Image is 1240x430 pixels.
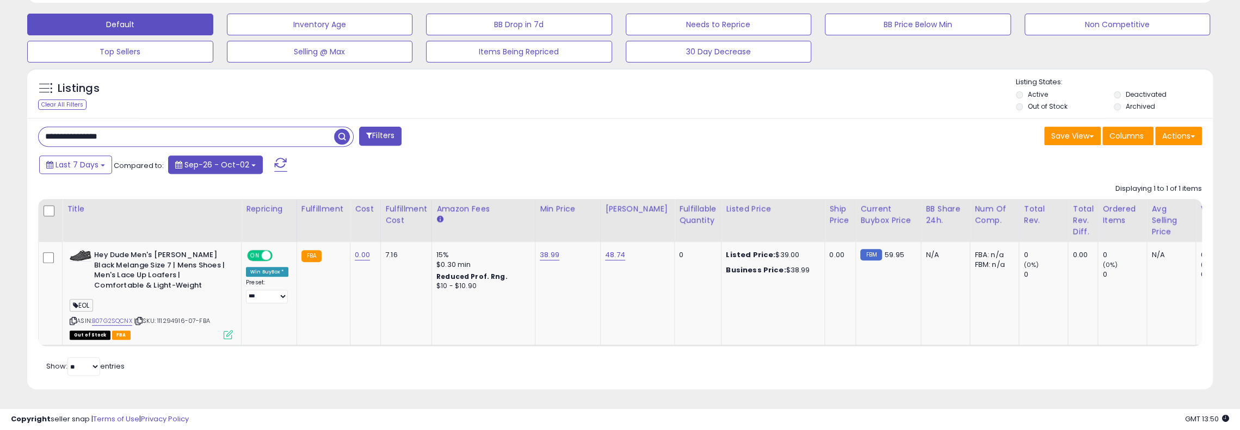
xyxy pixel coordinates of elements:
[1102,127,1153,145] button: Columns
[1109,130,1144,141] span: Columns
[246,267,288,277] div: Win BuyBox *
[58,81,100,96] h5: Listings
[1102,270,1146,279] div: 0
[38,99,87,110] div: Clear All Filters
[1155,127,1202,145] button: Actions
[70,299,93,311] span: EOL
[1023,203,1063,226] div: Total Rev.
[626,14,812,35] button: Needs to Reprice
[355,250,370,260] a: 0.00
[825,14,1011,35] button: BB Price Below Min
[1028,102,1068,111] label: Out of Stock
[1126,102,1155,111] label: Archived
[1023,270,1068,279] div: 0
[540,250,559,260] a: 38.99
[246,203,292,215] div: Repricing
[926,250,961,260] div: N/A
[168,155,263,174] button: Sep-26 - Oct-02
[1025,14,1211,35] button: Non Competitive
[1151,203,1191,238] div: Avg Selling Price
[70,250,233,338] div: ASIN:
[359,127,402,146] button: Filters
[436,215,443,225] small: Amazon Fees.
[70,331,110,340] span: All listings that are currently out of stock and unavailable for purchase on Amazon
[679,203,717,226] div: Fulfillable Quantity
[248,251,262,260] span: ON
[1028,90,1048,99] label: Active
[436,260,527,270] div: $0.30 min
[94,250,226,293] b: Hey Dude Men's [PERSON_NAME] Black Melange Size 7 | Mens Shoes | Men's Lace Up Loafers | Comforta...
[860,249,881,260] small: FBM
[605,203,670,215] div: [PERSON_NAME]
[885,250,904,260] span: 59.95
[271,251,288,260] span: OFF
[112,331,131,340] span: FBA
[301,250,322,262] small: FBA
[726,203,820,215] div: Listed Price
[70,250,91,261] img: 41M0dJPi4vL._SL40_.jpg
[1044,127,1101,145] button: Save View
[1126,90,1167,99] label: Deactivated
[1200,203,1240,215] div: Velocity
[1115,184,1202,194] div: Displaying 1 to 1 of 1 items
[27,41,213,63] button: Top Sellers
[1023,260,1039,269] small: (0%)
[605,250,625,260] a: 48.74
[46,361,125,371] span: Show: entries
[726,250,775,260] b: Listed Price:
[227,41,413,63] button: Selling @ Max
[974,250,1010,260] div: FBA: n/a
[974,260,1010,270] div: FBM: n/a
[436,250,527,260] div: 15%
[436,203,530,215] div: Amazon Fees
[726,265,816,275] div: $38.99
[1102,250,1146,260] div: 0
[39,155,112,174] button: Last 7 Days
[829,250,847,260] div: 0.00
[426,14,612,35] button: BB Drop in 7d
[726,250,816,260] div: $39.00
[1102,260,1118,269] small: (0%)
[1185,414,1229,424] span: 2025-10-10 13:50 GMT
[134,316,210,325] span: | SKU: 111294916-07-FBA
[1016,77,1213,88] p: Listing States:
[1072,250,1089,260] div: 0.00
[385,250,423,260] div: 7.16
[1151,250,1187,260] div: N/A
[55,159,98,170] span: Last 7 Days
[301,203,346,215] div: Fulfillment
[93,414,139,424] a: Terms of Use
[974,203,1014,226] div: Num of Comp.
[11,414,189,425] div: seller snap | |
[114,160,164,171] span: Compared to:
[426,41,612,63] button: Items Being Repriced
[67,203,237,215] div: Title
[726,265,786,275] b: Business Price:
[1200,260,1216,269] small: (0%)
[626,41,812,63] button: 30 Day Decrease
[829,203,851,226] div: Ship Price
[436,282,527,291] div: $10 - $10.90
[11,414,51,424] strong: Copyright
[1102,203,1142,226] div: Ordered Items
[436,272,508,281] b: Reduced Prof. Rng.
[141,414,189,424] a: Privacy Policy
[184,159,249,170] span: Sep-26 - Oct-02
[385,203,427,226] div: Fulfillment Cost
[1072,203,1093,238] div: Total Rev. Diff.
[27,14,213,35] button: Default
[355,203,376,215] div: Cost
[246,279,288,303] div: Preset:
[926,203,965,226] div: BB Share 24h.
[227,14,413,35] button: Inventory Age
[860,203,916,226] div: Current Buybox Price
[679,250,713,260] div: 0
[92,316,132,326] a: B07G2SQCNX
[1023,250,1068,260] div: 0
[540,203,596,215] div: Min Price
